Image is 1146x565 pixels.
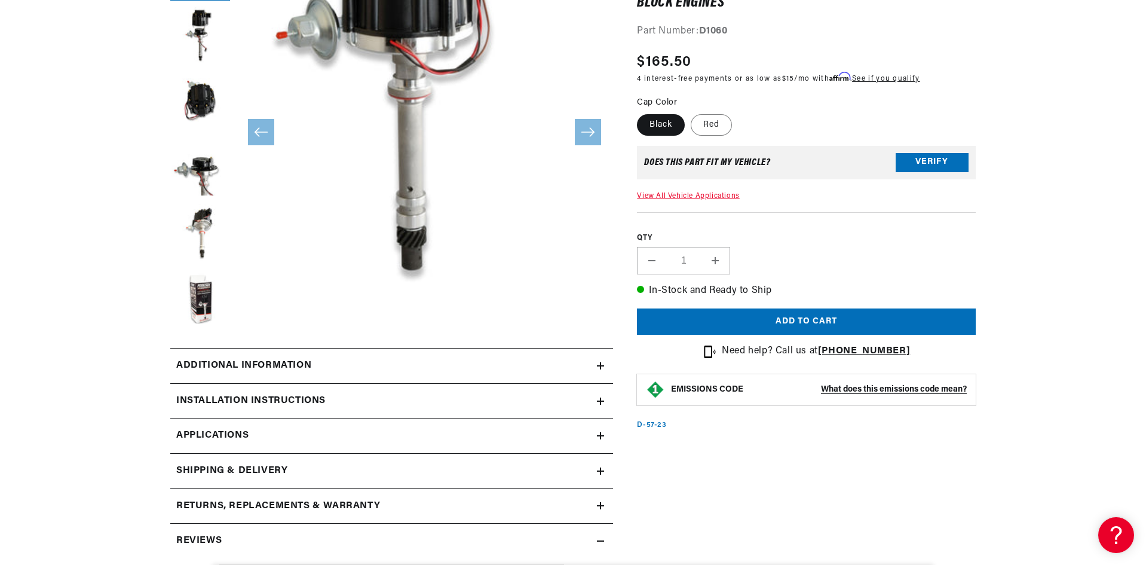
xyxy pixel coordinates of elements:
span: $15 [782,75,795,82]
img: Emissions code [646,380,665,399]
button: Load image 2 in gallery view [170,7,230,66]
a: Applications [170,419,613,454]
button: Load image 6 in gallery view [170,270,230,329]
button: Slide right [575,119,601,145]
button: Slide left [248,119,274,145]
h2: Reviews [176,533,222,549]
summary: Installation instructions [170,384,613,419]
span: Affirm [829,72,850,81]
button: Load image 5 in gallery view [170,204,230,264]
div: Part Number: [637,24,976,39]
span: Applications [176,428,249,444]
p: In-Stock and Ready to Ship [637,283,976,299]
div: Does This part fit My vehicle? [644,157,770,167]
button: Add to cart [637,308,976,335]
button: EMISSIONS CODEWhat does this emissions code mean? [671,384,967,395]
button: Verify [896,152,969,172]
summary: Reviews [170,524,613,558]
h2: Shipping & Delivery [176,463,287,479]
span: $165.50 [637,51,691,72]
summary: Shipping & Delivery [170,454,613,488]
strong: What does this emissions code mean? [821,384,967,393]
legend: Cap Color [637,96,678,108]
p: D-57-23 [637,420,666,430]
button: Load image 3 in gallery view [170,72,230,132]
a: See if you qualify - Learn more about Affirm Financing (opens in modal) [852,75,920,82]
h2: Installation instructions [176,393,326,409]
p: Need help? Call us at [722,344,910,359]
label: Black [637,114,685,135]
p: 4 interest-free payments or as low as /mo with . [637,72,920,84]
strong: D1060 [699,26,728,36]
button: Load image 4 in gallery view [170,138,230,198]
h2: Additional information [176,358,311,374]
label: QTY [637,233,976,243]
a: [PHONE_NUMBER] [818,346,910,356]
summary: Returns, Replacements & Warranty [170,489,613,524]
summary: Additional information [170,349,613,383]
strong: EMISSIONS CODE [671,384,743,393]
a: View All Vehicle Applications [637,192,739,199]
h2: Returns, Replacements & Warranty [176,499,380,514]
label: Red [691,114,732,135]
